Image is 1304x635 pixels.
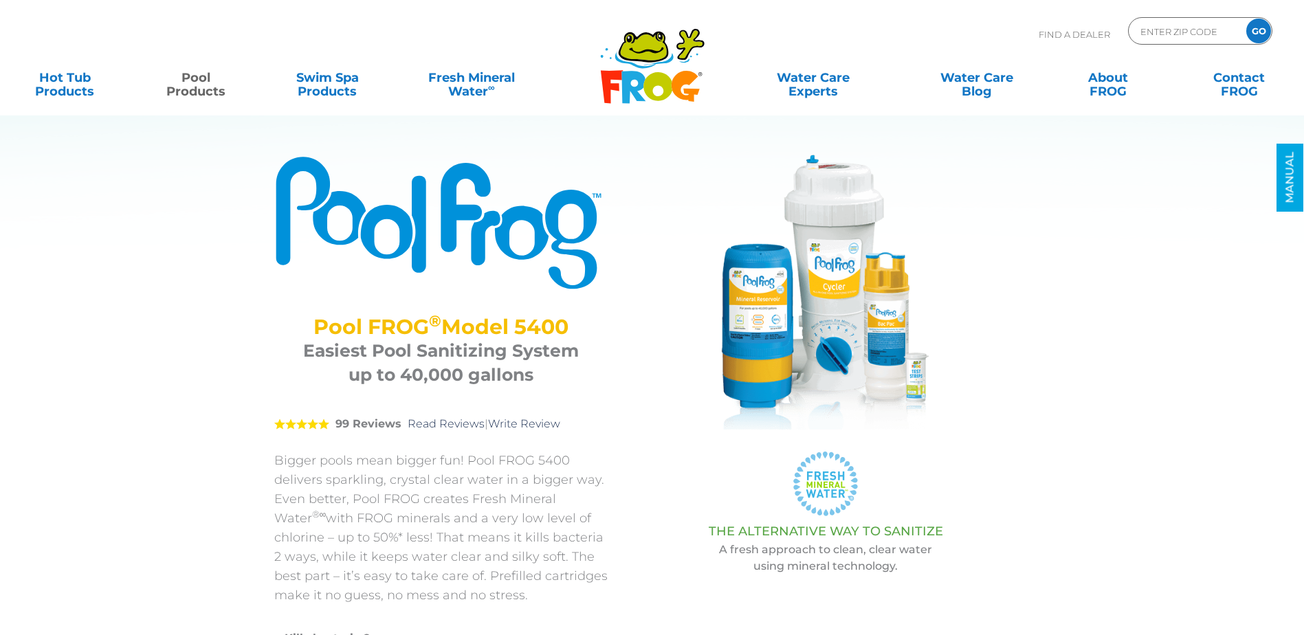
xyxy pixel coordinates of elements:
span: 5 [274,419,329,430]
h3: THE ALTERNATIVE WAY TO SANITIZE [642,524,1010,538]
a: ContactFROG [1188,64,1290,91]
h3: Easiest Pool Sanitizing System up to 40,000 gallons [291,339,590,387]
a: AboutFROG [1057,64,1159,91]
sup: ∞ [488,82,495,93]
sup: ®∞ [312,509,327,520]
div: | [274,397,608,451]
input: GO [1246,19,1271,43]
a: PoolProducts [145,64,247,91]
a: MANUAL [1277,144,1303,212]
p: A fresh approach to clean, clear water using mineral technology. [642,542,1010,575]
a: Water CareBlog [925,64,1028,91]
a: Write Review [488,417,560,430]
input: Zip Code Form [1139,21,1232,41]
p: Find A Dealer [1039,17,1110,52]
a: Hot TubProducts [14,64,116,91]
sup: ® [429,311,441,331]
a: Fresh MineralWater∞ [408,64,535,91]
strong: 99 Reviews [335,417,401,430]
a: Read Reviews [408,417,485,430]
img: Product Logo [274,155,608,291]
a: Water CareExperts [731,64,896,91]
a: Swim SpaProducts [276,64,379,91]
h2: Pool FROG Model 5400 [291,315,590,339]
p: Bigger pools mean bigger fun! Pool FROG 5400 delivers sparkling, crystal clear water in a bigger ... [274,451,608,605]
